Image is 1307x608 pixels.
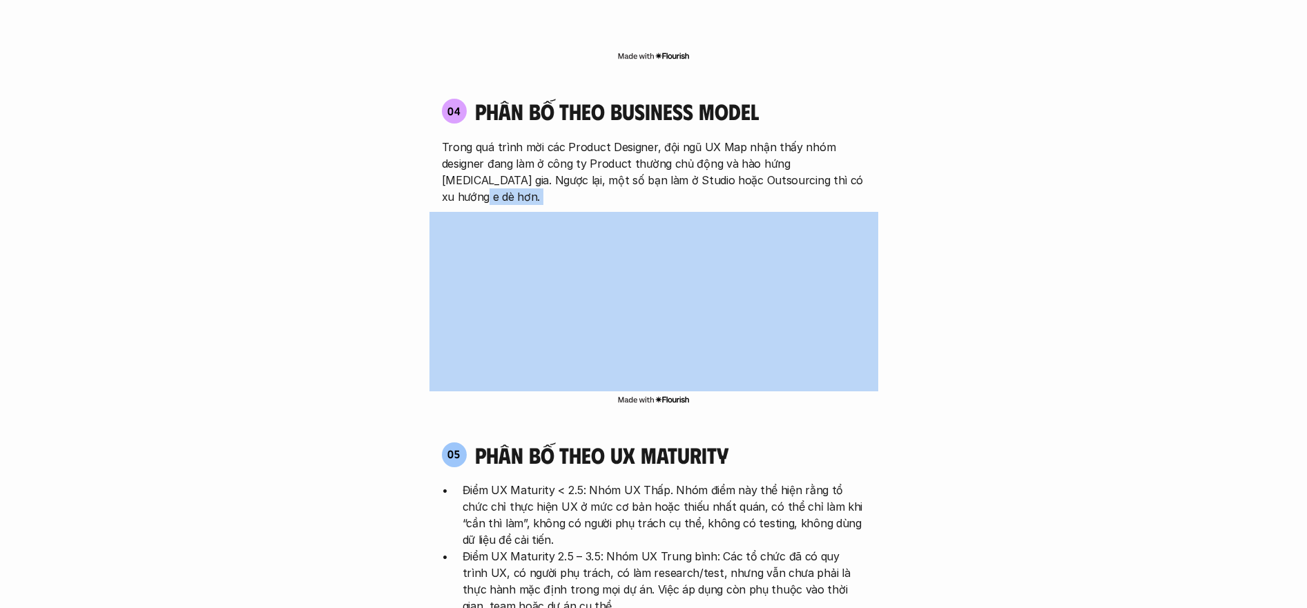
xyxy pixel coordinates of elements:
img: Made with Flourish [617,50,690,61]
iframe: Interactive or visual content [429,212,878,391]
p: Điểm UX Maturity < 2.5: Nhóm UX Thấp. Nhóm điểm này thể hiện rằng tổ chức chỉ thực hiện UX ở mức ... [463,482,866,548]
img: Made with Flourish [617,394,690,405]
h4: phân bố theo ux maturity [475,442,728,468]
p: 05 [447,449,461,460]
h4: phân bố theo business model [475,98,759,124]
p: 04 [447,106,461,117]
p: Trong quá trình mời các Product Designer, đội ngũ UX Map nhận thấy nhóm designer đang làm ở công ... [442,139,866,205]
